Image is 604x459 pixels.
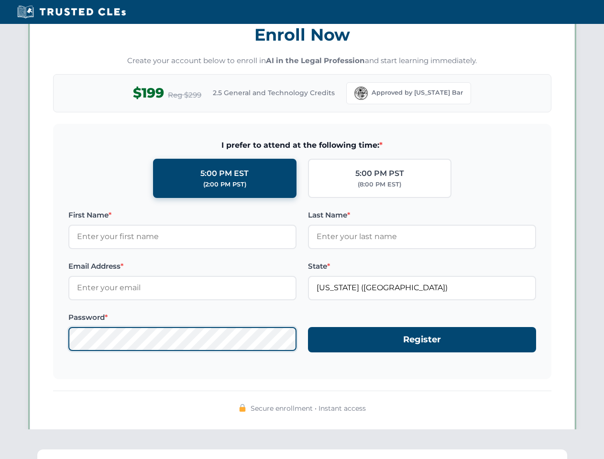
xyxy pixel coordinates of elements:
[355,167,404,180] div: 5:00 PM PST
[251,403,366,414] span: Secure enrollment • Instant access
[68,225,297,249] input: Enter your first name
[200,167,249,180] div: 5:00 PM EST
[308,276,536,300] input: Florida (FL)
[308,327,536,352] button: Register
[68,139,536,152] span: I prefer to attend at the following time:
[354,87,368,100] img: Florida Bar
[213,87,335,98] span: 2.5 General and Technology Credits
[266,56,365,65] strong: AI in the Legal Profession
[14,5,129,19] img: Trusted CLEs
[168,89,201,101] span: Reg $299
[133,82,164,104] span: $199
[308,261,536,272] label: State
[53,20,551,50] h3: Enroll Now
[68,209,297,221] label: First Name
[308,225,536,249] input: Enter your last name
[239,404,246,412] img: 🔒
[372,88,463,98] span: Approved by [US_STATE] Bar
[358,180,401,189] div: (8:00 PM EST)
[53,55,551,66] p: Create your account below to enroll in and start learning immediately.
[68,312,297,323] label: Password
[68,276,297,300] input: Enter your email
[203,180,246,189] div: (2:00 PM PST)
[68,261,297,272] label: Email Address
[308,209,536,221] label: Last Name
